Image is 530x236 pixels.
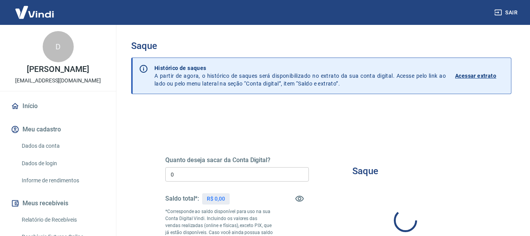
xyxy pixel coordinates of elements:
a: Dados de login [19,156,107,171]
p: Histórico de saques [154,64,446,72]
h5: Quanto deseja sacar da Conta Digital? [165,156,309,164]
p: R$ 0,00 [207,195,225,203]
a: Relatório de Recebíveis [19,212,107,228]
img: Vindi [9,0,60,24]
a: Início [9,98,107,115]
a: Acessar extrato [455,64,505,87]
button: Meus recebíveis [9,195,107,212]
p: A partir de agora, o histórico de saques será disponibilizado no extrato da sua conta digital. Ac... [154,64,446,87]
p: [PERSON_NAME] [27,65,89,73]
p: [EMAIL_ADDRESS][DOMAIN_NAME] [15,77,101,85]
a: Informe de rendimentos [19,173,107,189]
button: Meu cadastro [9,121,107,138]
div: D [43,31,74,62]
p: Acessar extrato [455,72,496,80]
h3: Saque [352,166,378,177]
a: Dados da conta [19,138,107,154]
button: Sair [493,5,521,20]
h5: Saldo total*: [165,195,199,203]
h3: Saque [131,40,511,51]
